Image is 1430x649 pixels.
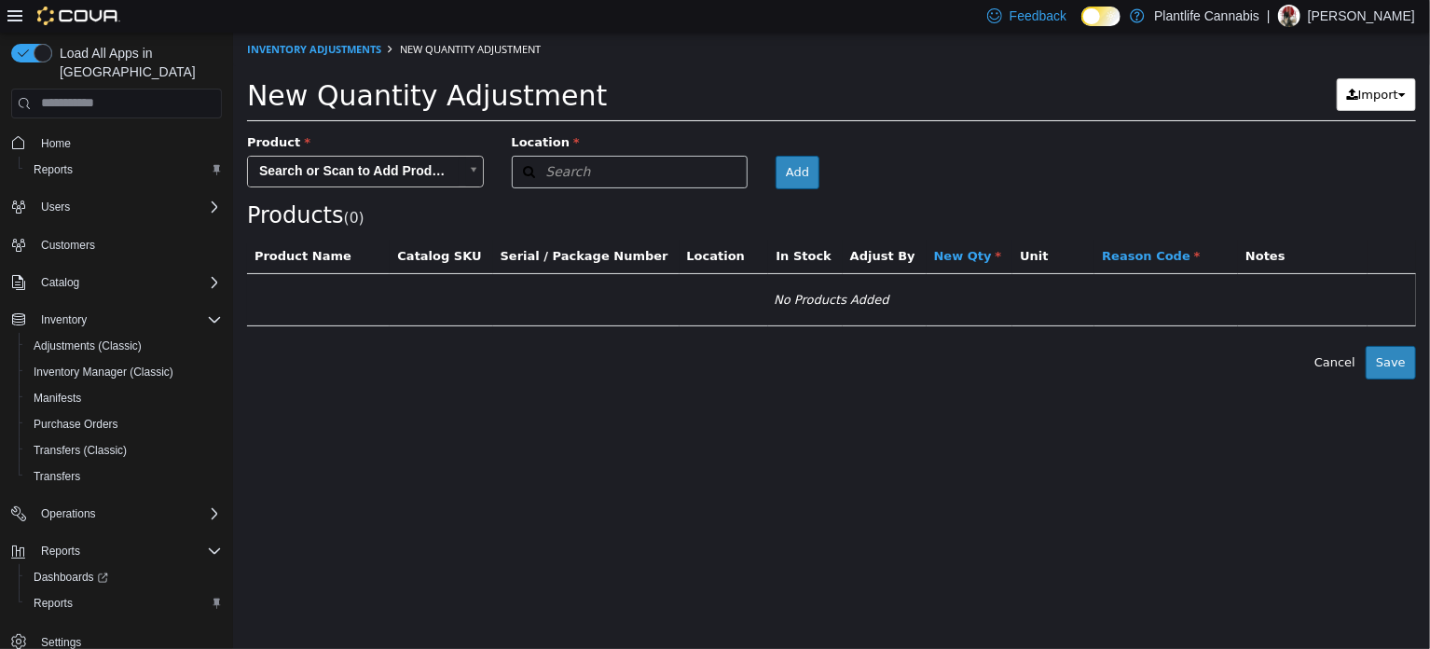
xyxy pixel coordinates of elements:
[454,214,516,233] button: Location
[1278,5,1300,27] div: Sam Kovacs
[14,103,77,117] span: Product
[1133,313,1183,347] button: Save
[26,361,181,383] a: Inventory Manager (Classic)
[111,177,131,194] small: ( )
[280,130,358,149] span: Search
[26,592,80,614] a: Reports
[26,439,222,462] span: Transfers (Classic)
[19,385,229,411] button: Manifests
[26,413,222,435] span: Purchase Orders
[26,159,80,181] a: Reports
[19,333,229,359] button: Adjustments (Classic)
[41,506,96,521] span: Operations
[15,124,226,154] span: Search or Scan to Add Product
[1012,214,1055,233] button: Notes
[26,335,222,357] span: Adjustments (Classic)
[41,275,79,290] span: Catalog
[34,162,73,177] span: Reports
[1154,5,1259,27] p: Plantlife Cannabis
[1081,26,1082,27] span: Dark Mode
[34,503,222,525] span: Operations
[19,437,229,463] button: Transfers (Classic)
[26,387,89,409] a: Manifests
[34,570,108,585] span: Dashboards
[34,469,80,484] span: Transfers
[37,7,120,25] img: Cova
[26,566,222,588] span: Dashboards
[52,44,222,81] span: Load All Apps in [GEOGRAPHIC_DATA]
[19,564,229,590] a: Dashboards
[34,309,222,331] span: Inventory
[26,413,126,435] a: Purchase Orders
[26,159,222,181] span: Reports
[14,47,374,79] span: New Quantity Adjustment
[34,417,118,432] span: Purchase Orders
[4,269,229,296] button: Catalog
[34,271,222,294] span: Catalog
[279,123,516,156] button: Search
[164,214,252,233] button: Catalog SKU
[19,590,229,616] button: Reports
[21,214,122,233] button: Product Name
[26,592,222,614] span: Reports
[19,463,229,490] button: Transfers
[4,501,229,527] button: Operations
[543,214,601,233] button: In Stock
[34,309,94,331] button: Inventory
[34,338,142,353] span: Adjustments (Classic)
[701,216,769,230] span: New Qty
[26,566,116,588] a: Dashboards
[34,132,78,155] a: Home
[787,214,818,233] button: Unit
[34,443,127,458] span: Transfers (Classic)
[14,170,111,196] span: Products
[41,238,95,253] span: Customers
[34,596,73,611] span: Reports
[1267,5,1271,27] p: |
[617,214,686,233] button: Adjust By
[1308,5,1415,27] p: [PERSON_NAME]
[34,196,77,218] button: Users
[1125,55,1165,69] span: Import
[34,233,222,256] span: Customers
[26,387,222,409] span: Manifests
[26,439,134,462] a: Transfers (Classic)
[543,123,586,157] button: Add
[4,130,229,157] button: Home
[34,271,87,294] button: Catalog
[14,123,251,155] a: Search or Scan to Add Product
[26,335,149,357] a: Adjustments (Classic)
[4,307,229,333] button: Inventory
[869,216,967,230] span: Reason Code
[41,200,70,214] span: Users
[26,361,222,383] span: Inventory Manager (Classic)
[34,196,222,218] span: Users
[1071,313,1133,347] button: Cancel
[26,254,1171,282] div: No Products Added
[14,9,148,23] a: Inventory Adjustments
[19,411,229,437] button: Purchase Orders
[26,465,222,488] span: Transfers
[34,365,173,380] span: Inventory Manager (Classic)
[167,9,308,23] span: New Quantity Adjustment
[117,177,126,194] span: 0
[26,465,88,488] a: Transfers
[19,157,229,183] button: Reports
[34,234,103,256] a: Customers
[4,194,229,220] button: Users
[1081,7,1121,26] input: Dark Mode
[1010,7,1066,25] span: Feedback
[41,312,87,327] span: Inventory
[34,391,81,406] span: Manifests
[34,131,222,155] span: Home
[4,538,229,564] button: Reports
[19,359,229,385] button: Inventory Manager (Classic)
[1104,46,1183,79] button: Import
[34,503,103,525] button: Operations
[279,103,347,117] span: Location
[34,540,222,562] span: Reports
[4,231,229,258] button: Customers
[41,544,80,559] span: Reports
[41,136,71,151] span: Home
[268,214,439,233] button: Serial / Package Number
